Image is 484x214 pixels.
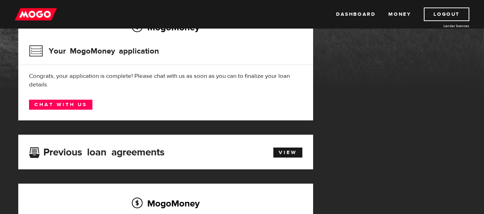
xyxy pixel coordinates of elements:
h3: Previous loan agreements [29,146,164,156]
img: mogo_logo-11ee424be714fa7cbb0f0f49df9e16ec.png [15,8,57,21]
h3: Your MogoMoney application [29,42,159,60]
a: Dashboard [336,8,375,21]
a: Lender licences [416,23,469,29]
a: View [273,148,302,158]
iframe: LiveChat chat widget [341,48,484,214]
a: Money [388,8,411,21]
a: Logout [424,8,469,21]
h2: MogoMoney [29,196,302,211]
div: Congrats, your application is complete! Please chat with us as soon as you can to finalize your l... [29,72,302,89]
a: Chat with us [29,100,92,110]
